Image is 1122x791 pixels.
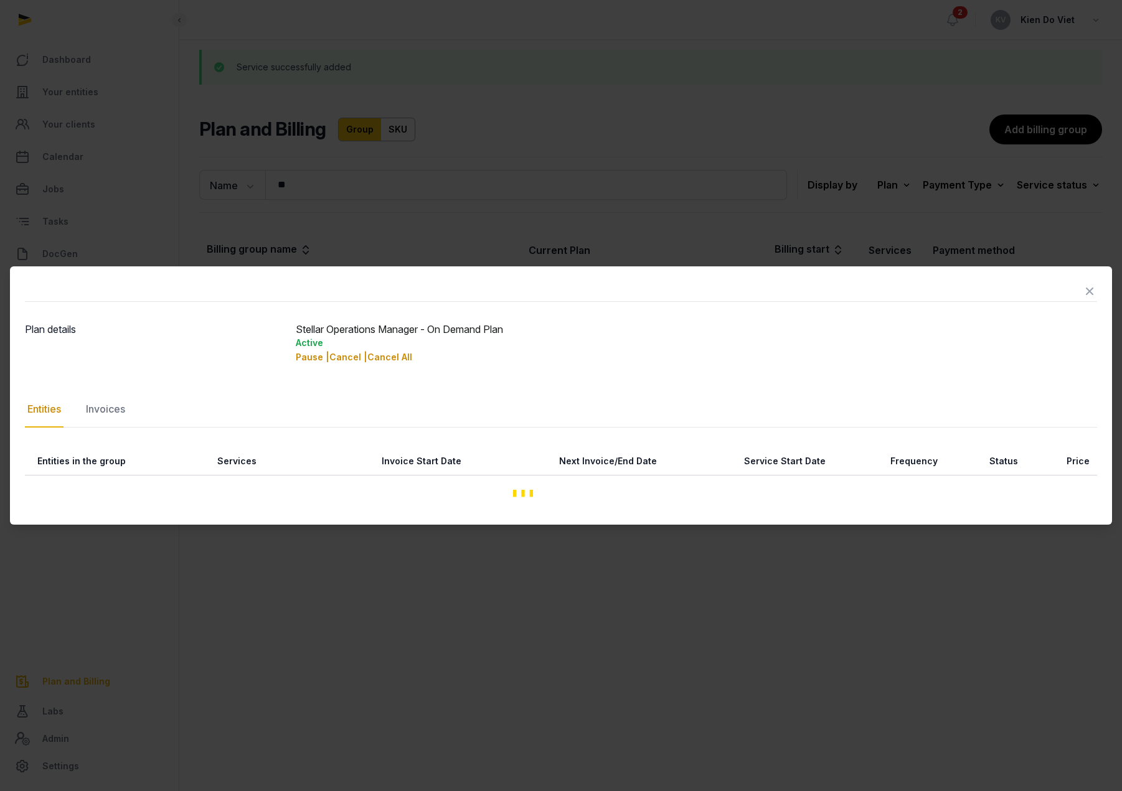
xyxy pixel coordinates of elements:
div: Entities [25,391,64,428]
span: Cancel All [367,352,412,362]
dt: Plan details [25,322,286,364]
th: Next Invoice/End Date [469,447,664,475]
span: Pause | [296,352,329,362]
th: Frequency [833,447,945,475]
div: Stellar Operations Manager - On Demand Plan [296,322,1098,364]
nav: Tabs [25,391,1097,428]
div: Active [296,337,1098,349]
th: Invoice Start Date [303,447,469,475]
span: Cancel | [329,352,367,362]
div: Invoices [83,391,128,428]
th: Status [945,447,1026,475]
th: Entities in the group [25,447,205,475]
th: Services [205,447,303,475]
th: Service Start Date [664,447,833,475]
th: Price [1025,447,1097,475]
div: Loading [25,475,1025,510]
